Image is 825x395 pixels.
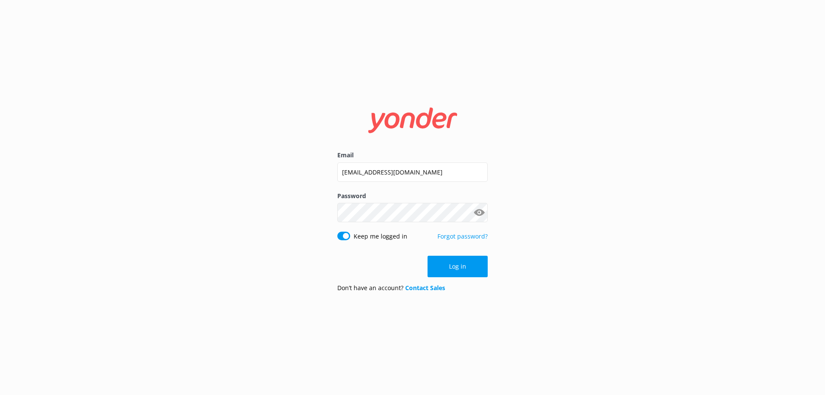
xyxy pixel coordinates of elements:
label: Email [337,150,488,160]
p: Don’t have an account? [337,283,445,293]
label: Password [337,191,488,201]
a: Forgot password? [437,232,488,240]
button: Log in [428,256,488,277]
input: user@emailaddress.com [337,162,488,182]
button: Show password [471,204,488,221]
a: Contact Sales [405,284,445,292]
label: Keep me logged in [354,232,407,241]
